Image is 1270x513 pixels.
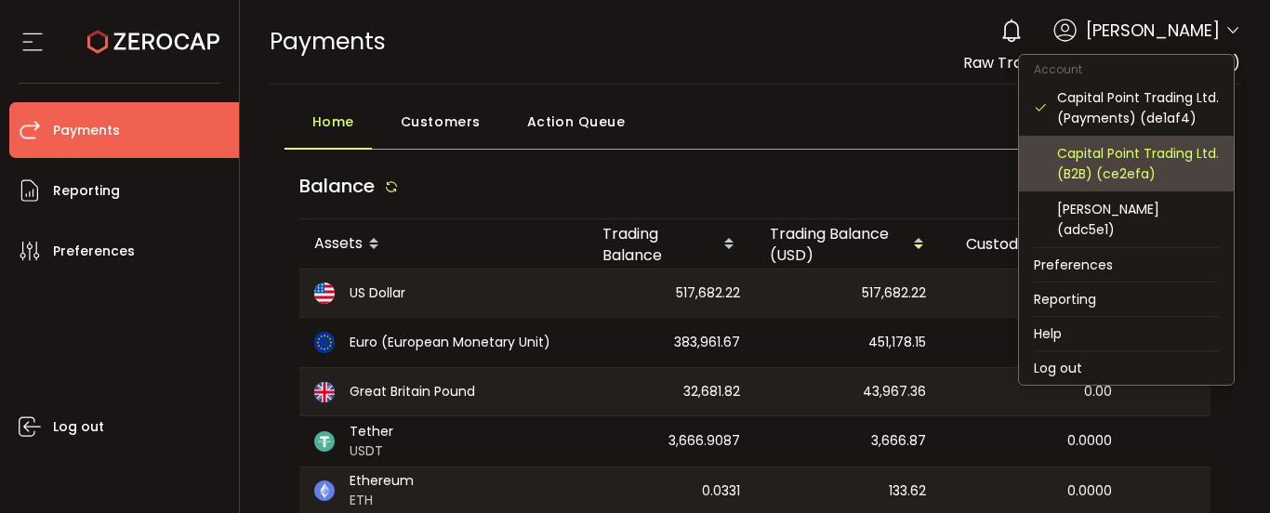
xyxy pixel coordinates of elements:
[299,229,588,260] div: Assets
[350,382,475,401] span: Great Britain Pound
[863,381,926,402] span: 43,967.36
[53,117,120,144] span: Payments
[350,422,393,441] span: Tether
[963,52,1240,73] span: Raw Trading Mauritius Ltd (Payments)
[314,431,336,453] img: usdt_portfolio.svg
[350,441,393,461] span: USDT
[1086,18,1220,43] span: [PERSON_NAME]
[868,332,926,353] span: 451,178.15
[350,283,405,303] span: US Dollar
[889,480,926,502] span: 133.62
[702,480,740,502] span: 0.0331
[314,480,336,502] img: eth_portfolio.svg
[1019,351,1234,385] li: Log out
[1019,317,1234,350] li: Help
[53,414,104,441] span: Log out
[1019,61,1097,77] span: Account
[871,430,926,452] span: 3,666.87
[350,491,414,510] span: ETH
[350,333,550,352] span: Euro (European Monetary Unit)
[862,283,926,304] span: 517,682.22
[314,332,336,353] img: eur_portfolio.svg
[314,283,336,304] img: usd_portfolio.svg
[270,25,386,58] span: Payments
[53,238,135,265] span: Preferences
[668,430,740,452] span: 3,666.9087
[401,103,481,140] span: Customers
[1019,283,1234,316] li: Reporting
[1057,199,1219,240] div: [PERSON_NAME] (adc5e1)
[674,332,740,353] span: 383,961.67
[299,173,375,199] span: Balance
[350,471,414,491] span: Ethereum
[314,382,336,403] img: gbp_portfolio.svg
[312,103,354,140] span: Home
[527,103,626,140] span: Action Queue
[676,283,740,304] span: 517,682.22
[755,223,941,266] div: Trading Balance (USD)
[1057,143,1219,184] div: Capital Point Trading Ltd. (B2B) (ce2efa)
[683,381,740,402] span: 32,681.82
[1019,248,1234,282] li: Preferences
[53,178,120,204] span: Reporting
[1057,87,1219,128] div: Capital Point Trading Ltd. (Payments) (de1af4)
[588,223,755,266] div: Trading Balance
[1053,312,1270,513] iframe: Chat Widget
[941,229,1127,260] div: Custody Balance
